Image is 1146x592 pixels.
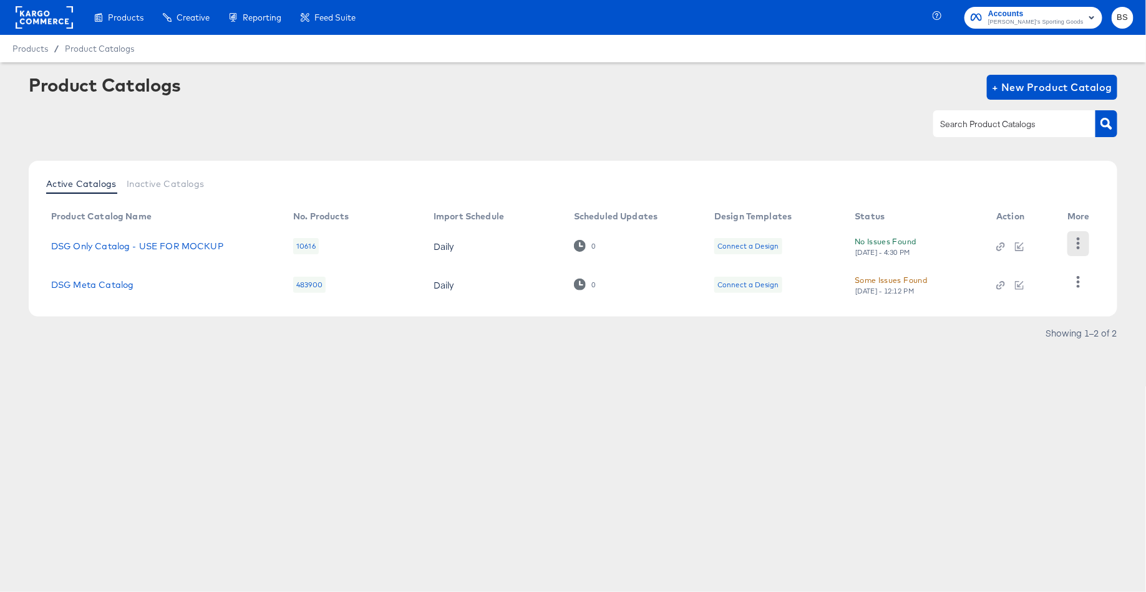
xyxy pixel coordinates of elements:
span: [PERSON_NAME]'s Sporting Goods [988,17,1084,27]
div: Product Catalogs [29,75,181,95]
div: No. Products [293,211,349,221]
div: 10616 [293,238,319,254]
input: Search Product Catalogs [938,117,1071,131]
div: Some Issues Found [855,274,927,287]
th: Action [986,207,1057,227]
span: Creative [177,12,210,22]
span: Inactive Catalogs [127,179,205,189]
div: Import Schedule [434,211,504,221]
span: Products [108,12,143,22]
div: Product Catalog Name [51,211,152,221]
div: 0 [574,279,596,290]
span: + New Product Catalog [992,79,1112,96]
a: Product Catalogs [65,44,134,54]
span: Reporting [243,12,281,22]
button: Some Issues Found[DATE] - 12:12 PM [855,274,927,295]
a: DSG Only Catalog - USE FOR MOCKUP [51,241,223,251]
span: Accounts [988,7,1084,21]
div: Scheduled Updates [574,211,658,221]
td: Daily [424,227,564,265]
div: Connect a Design [717,241,779,251]
div: Showing 1–2 of 2 [1045,328,1117,337]
div: Connect a Design [714,238,782,254]
span: Active Catalogs [46,179,117,189]
span: Products [12,44,48,54]
button: BS [1112,7,1134,29]
div: 483900 [293,277,326,293]
div: 0 [574,240,596,252]
span: BS [1117,11,1129,25]
a: DSG Meta Catalog [51,280,134,290]
div: Connect a Design [714,277,782,293]
th: More [1057,207,1105,227]
div: Connect a Design [717,280,779,290]
span: Feed Suite [314,12,356,22]
div: Design Templates [714,211,792,221]
button: Accounts[PERSON_NAME]'s Sporting Goods [964,7,1102,29]
div: 0 [591,280,596,289]
button: + New Product Catalog [987,75,1117,100]
div: 0 [591,242,596,251]
td: Daily [424,265,564,304]
div: [DATE] - 12:12 PM [855,287,915,295]
th: Status [845,207,986,227]
span: / [48,44,65,54]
